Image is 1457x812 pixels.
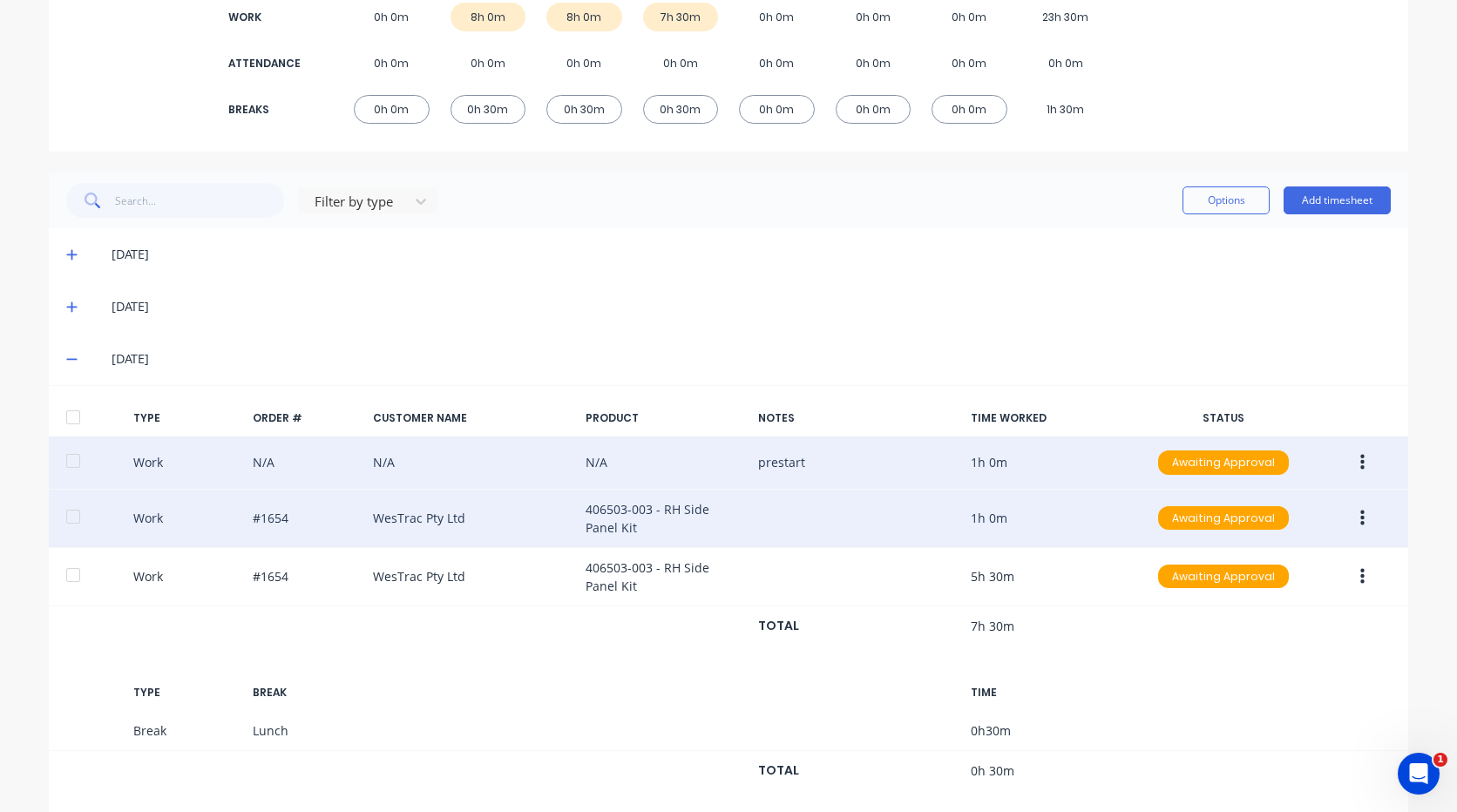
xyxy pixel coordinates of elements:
[451,3,526,31] div: 8h 0m
[971,685,1129,700] div: TIME
[451,49,526,78] div: 0h 0m
[643,95,719,124] div: 0h 30m
[836,3,911,31] div: 0h 0m
[546,3,622,31] div: 8h 0m
[112,297,1391,316] div: [DATE]
[228,102,298,118] div: BREAKS
[112,349,1391,369] div: [DATE]
[253,410,359,426] div: ORDER #
[354,95,430,124] div: 0h 0m
[971,410,1129,426] div: TIME WORKED
[1158,450,1289,475] div: Awaiting Approval
[1433,753,1447,767] span: 1
[546,95,622,124] div: 0h 30m
[133,685,240,700] div: TYPE
[932,3,1007,31] div: 0h 0m
[1398,753,1440,795] iframe: Intercom live chat
[228,10,298,25] div: WORK
[836,49,911,78] div: 0h 0m
[354,3,430,31] div: 0h 0m
[739,95,815,124] div: 0h 0m
[739,3,815,31] div: 0h 0m
[253,685,359,700] div: BREAK
[1183,186,1270,214] button: Options
[739,49,815,78] div: 0h 0m
[836,95,911,124] div: 0h 0m
[643,3,719,31] div: 7h 30m
[1028,3,1104,31] div: 23h 30m
[373,410,572,426] div: CUSTOMER NAME
[586,410,744,426] div: PRODUCT
[1144,410,1303,426] div: STATUS
[932,49,1007,78] div: 0h 0m
[1158,565,1289,589] div: Awaiting Approval
[546,49,622,78] div: 0h 0m
[643,49,719,78] div: 0h 0m
[115,183,285,218] input: Search...
[932,95,1007,124] div: 0h 0m
[354,49,430,78] div: 0h 0m
[1028,95,1104,124] div: 1h 30m
[758,410,957,426] div: NOTES
[228,56,298,71] div: ATTENDANCE
[451,95,526,124] div: 0h 30m
[112,245,1391,264] div: [DATE]
[133,410,240,426] div: TYPE
[1284,186,1391,214] button: Add timesheet
[1158,506,1289,531] div: Awaiting Approval
[1028,49,1104,78] div: 0h 0m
